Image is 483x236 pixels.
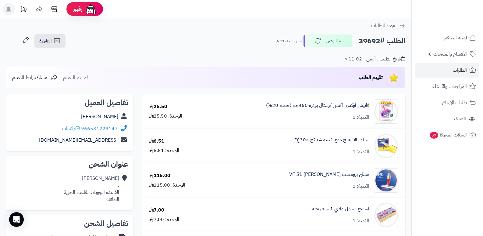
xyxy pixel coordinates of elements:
[11,99,128,106] h2: تفاصيل العميل
[64,175,119,203] div: [PERSON_NAME] ، القاعدة الجوية ، القاعدة الجوية الطائف
[11,220,128,227] h2: تفاصيل الشحن
[149,216,179,223] div: الوحدة: 7.00
[454,114,466,123] span: العملاء
[149,113,182,120] div: الوحدة: 25.50
[353,217,369,224] div: الكمية: 1
[149,207,164,214] div: 7.00
[63,74,88,81] span: لم يتم التقييم
[149,147,179,154] div: الوحدة: 6.51
[34,34,66,48] a: الفاتورة
[266,102,369,109] a: فانيش أوكسي أكشن كرستال بودرة 450جم (خصم 20%)
[11,161,128,168] h2: عنوان الشحن
[149,182,185,189] div: الوحدة: 115.00
[374,203,398,227] img: 1667372182-1877-1200x1200-90x90.jpg
[149,138,164,145] div: 6.51
[442,17,477,30] img: logo-2.png
[85,3,97,15] img: ai-face.png
[371,22,398,29] span: العودة للطلبات
[374,99,398,124] img: 1672065339-Screenshot%202022-12-26%20173354-90x90.png
[430,132,438,139] span: 57
[276,38,303,44] small: أمس - 11:37 م
[415,79,479,94] a: المراجعات والأسئلة
[295,136,369,143] a: سلك بالاسفنج موج 1حبة 4+2ح ×30ع*
[442,98,467,107] span: طلبات الإرجاع
[12,74,58,81] a: مشاركة رابط التقييم
[432,82,467,91] span: المراجعات والأسئلة
[415,31,479,45] a: لوحة التحكم
[312,205,369,212] a: اسفنج الجمل عادي 1 حبة ربطة
[415,63,479,78] a: الطلبات
[415,95,479,110] a: طلبات الإرجاع
[374,168,398,193] img: 1672064853-71RztVpuCuL-90x90.jpg
[39,136,118,144] a: [EMAIL_ADDRESS][DOMAIN_NAME]
[81,125,118,132] a: 966531229147
[371,22,405,29] a: العودة للطلبات
[304,34,352,47] button: تم التوصيل
[415,128,479,142] a: السلات المتروكة57
[12,74,47,81] span: مشاركة رابط التقييم
[344,56,405,63] div: تاريخ الطلب : أمس - 11:02 م
[453,66,467,74] span: الطلبات
[62,125,80,132] a: واتساب
[353,183,369,190] div: الكمية: 1
[73,5,82,13] span: رفيق
[289,171,369,178] a: مساح برومست [PERSON_NAME] VF 51
[39,37,52,45] span: الفاتورة
[433,50,467,58] span: الأقسام والمنتجات
[429,131,467,139] span: السلات المتروكة
[353,114,369,121] div: الكمية: 1
[16,3,31,17] a: تحديثات المنصة
[359,74,383,81] span: تقييم الطلب
[359,35,405,47] h2: الطلب #39692
[149,172,170,179] div: 115.00
[374,134,398,158] img: 1669294809-s4Z6367DOHAixMjwrmQKA4v3XnSVV8PzN1XHfQ05-90x90.jpg
[444,34,467,42] span: لوحة التحكم
[9,212,24,227] div: Open Intercom Messenger
[149,103,167,110] div: 25.50
[353,148,369,155] div: الكمية: 1
[81,113,118,120] a: [PERSON_NAME]
[415,111,479,126] a: العملاء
